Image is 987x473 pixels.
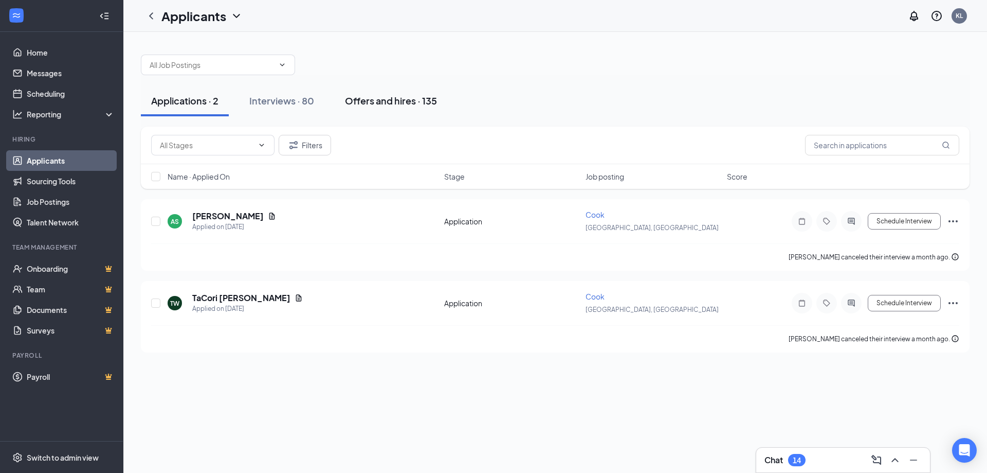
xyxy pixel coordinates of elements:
div: Switch to admin view [27,452,99,463]
svg: ChevronDown [258,141,266,149]
div: KL [956,11,963,20]
svg: Notifications [908,10,920,22]
input: Search in applications [805,135,959,155]
a: OnboardingCrown [27,258,115,279]
div: Applied on [DATE] [192,222,276,232]
span: Name · Applied On [168,171,230,182]
svg: Filter [287,139,300,151]
div: Application [444,298,579,308]
span: Cook [586,292,605,301]
a: Applicants [27,150,115,171]
h5: TaCori [PERSON_NAME] [192,292,290,304]
button: Filter Filters [279,135,331,155]
svg: Minimize [907,454,920,466]
div: Offers and hires · 135 [345,94,437,107]
svg: Note [796,299,808,307]
a: Sourcing Tools [27,171,115,191]
span: Cook [586,210,605,219]
svg: Document [295,294,303,302]
button: ChevronUp [887,452,903,468]
a: PayrollCrown [27,366,115,387]
h5: [PERSON_NAME] [192,211,264,222]
div: Application [444,216,579,226]
div: Applications · 2 [151,94,218,107]
svg: Tag [820,217,833,225]
svg: WorkstreamLogo [11,10,22,21]
svg: ActiveChat [845,217,857,225]
span: Score [727,171,747,182]
svg: Settings [12,452,23,463]
a: TeamCrown [27,279,115,300]
div: Interviews · 80 [249,94,314,107]
div: [PERSON_NAME] canceled their interview a month ago. [789,252,959,262]
button: Schedule Interview [868,295,941,311]
a: SurveysCrown [27,320,115,341]
a: DocumentsCrown [27,300,115,320]
svg: ChevronDown [230,10,243,22]
svg: Info [951,335,959,343]
svg: Analysis [12,109,23,119]
input: All Job Postings [150,59,274,71]
h1: Applicants [161,7,226,25]
div: Open Intercom Messenger [952,438,977,463]
a: Home [27,42,115,63]
div: 14 [793,456,801,465]
div: Team Management [12,243,113,252]
svg: Ellipses [947,215,959,227]
input: All Stages [160,139,253,151]
span: Stage [444,171,465,182]
svg: ActiveChat [845,299,857,307]
svg: ChevronUp [889,454,901,466]
h3: Chat [764,454,783,466]
svg: MagnifyingGlass [942,141,950,149]
button: ComposeMessage [868,452,885,468]
div: Hiring [12,135,113,144]
svg: Info [951,253,959,261]
div: [PERSON_NAME] canceled their interview a month ago. [789,334,959,344]
svg: ChevronDown [278,61,286,69]
svg: QuestionInfo [930,10,943,22]
svg: Tag [820,299,833,307]
div: TW [170,299,179,308]
span: [GEOGRAPHIC_DATA], [GEOGRAPHIC_DATA] [586,224,719,232]
div: Reporting [27,109,115,119]
a: Scheduling [27,83,115,104]
svg: Document [268,212,276,220]
div: Applied on [DATE] [192,304,303,314]
a: Messages [27,63,115,83]
div: Payroll [12,351,113,360]
a: Job Postings [27,191,115,212]
svg: ComposeMessage [870,454,883,466]
a: Talent Network [27,212,115,233]
button: Minimize [905,452,922,468]
button: Schedule Interview [868,213,941,230]
div: AS [171,217,179,226]
span: [GEOGRAPHIC_DATA], [GEOGRAPHIC_DATA] [586,306,719,313]
svg: ChevronLeft [145,10,157,22]
svg: Collapse [99,11,109,21]
svg: Note [796,217,808,225]
span: Job posting [586,171,624,182]
svg: Ellipses [947,297,959,309]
